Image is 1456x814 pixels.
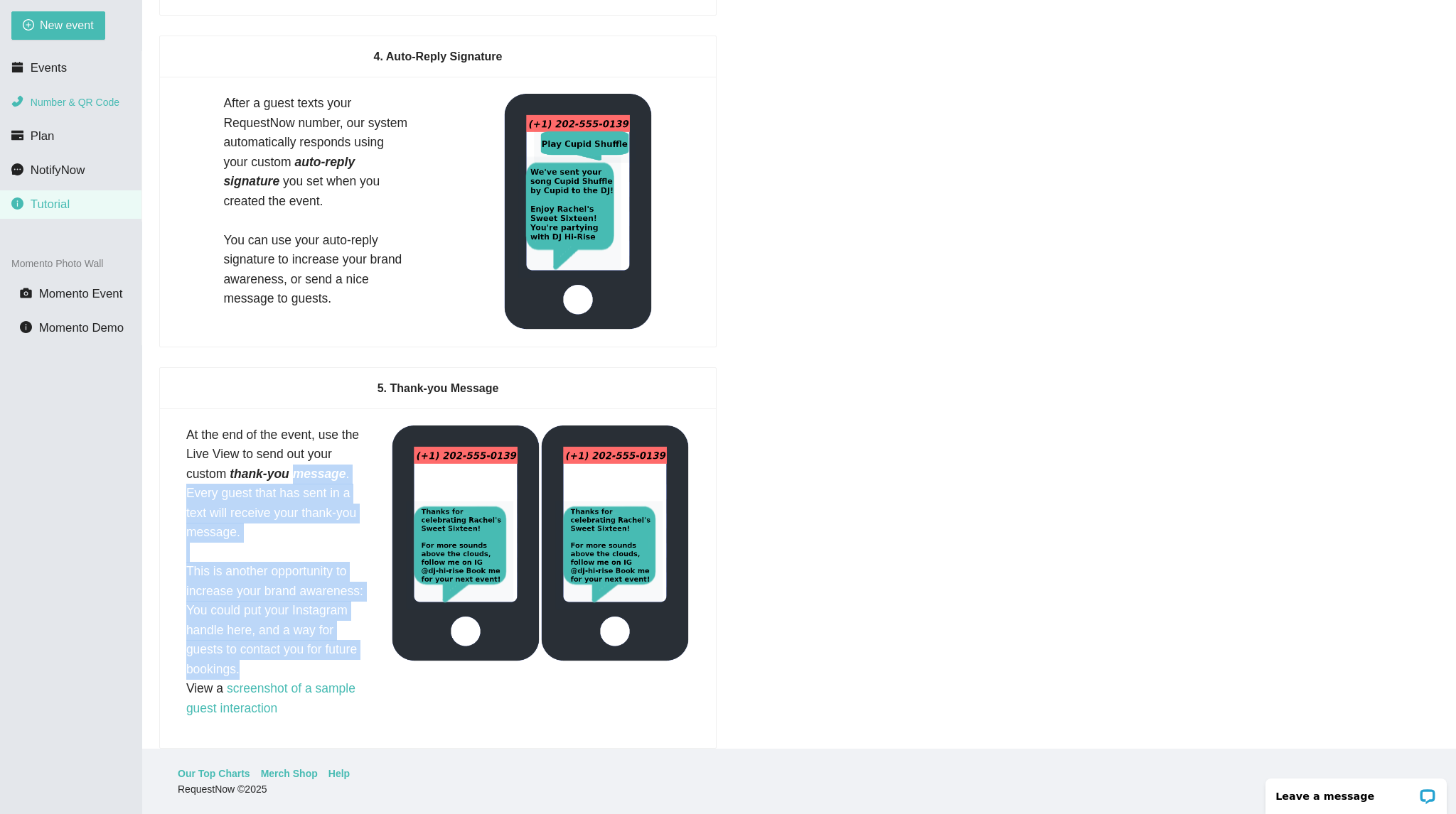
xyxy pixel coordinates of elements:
[223,96,407,305] span: After a guest texts your RequestNow number, our system automatically responds using your custom y...
[186,428,363,715] span: At the end of the event, use the Live View to send out your custom . Every guest that has sent in...
[31,197,70,211] span: Tutorial
[31,129,55,143] span: Plan
[11,163,23,175] span: message
[39,321,124,335] span: Momento Demo
[540,425,690,661] img: thank-you message
[503,94,653,330] img: guest reply
[40,16,94,34] span: New event
[11,61,23,73] span: calendar
[11,129,23,141] span: credit-card
[177,36,699,77] div: 4. Auto-Reply Signature
[178,781,1417,797] div: RequestNow © 2025
[178,766,250,781] a: Our Top Charts
[328,766,350,781] a: Help
[23,19,34,33] span: plus-circle
[261,766,318,781] a: Merch Shop
[11,95,23,107] span: phone
[1256,769,1456,814] iframe: LiveChat chat widget
[31,97,119,108] span: Number & QR Code
[186,681,355,715] a: screenshot of a sample guest interaction
[230,467,346,481] i: thank-you message
[177,368,699,408] div: 5. Thank-you Message
[20,287,32,299] span: camera
[39,287,123,300] span: Momento Event
[391,425,540,661] img: thank-you message
[31,163,85,177] span: NotifyNow
[20,321,32,333] span: info-circle
[11,11,105,40] button: plus-circleNew event
[31,61,67,75] span: Events
[11,197,23,210] span: info-circle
